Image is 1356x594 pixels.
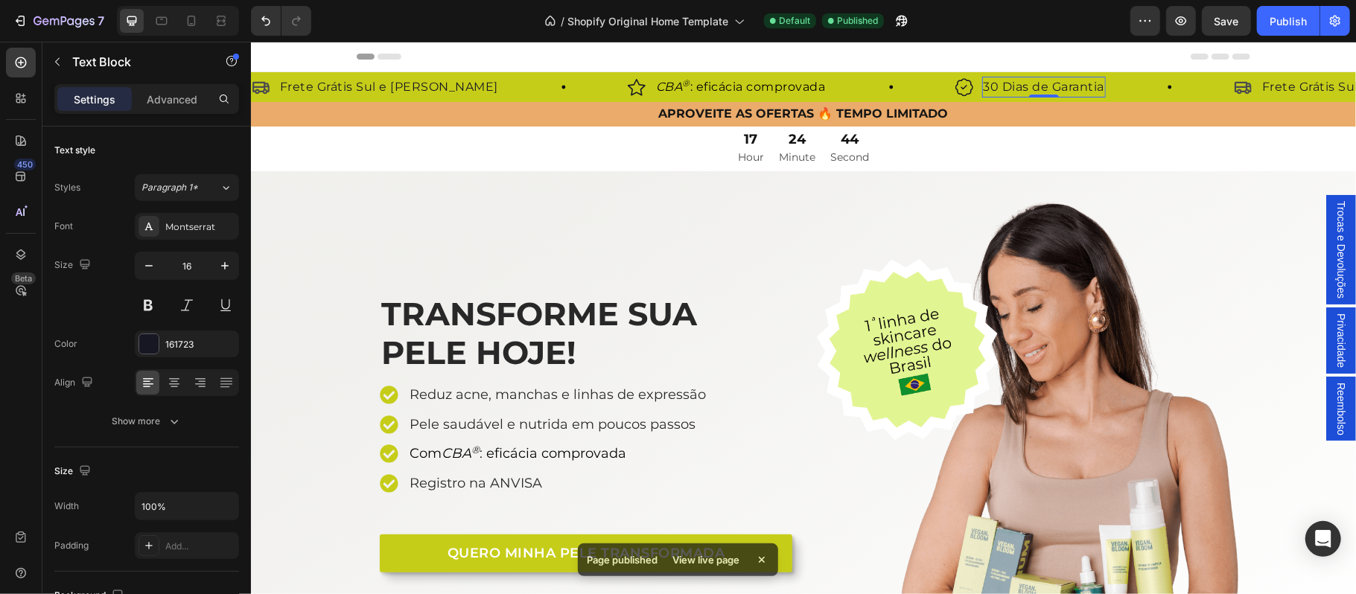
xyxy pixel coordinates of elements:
span: Reembolso [1083,341,1098,394]
div: Add... [165,540,235,553]
button: Show more [54,408,239,435]
span: Default [779,14,810,28]
div: Padding [54,539,89,552]
div: Rich Text Editor. Editing area: main [28,35,249,56]
p: Page published [587,552,658,567]
div: Width [54,499,79,513]
span: : eficácia comprovada [405,38,575,52]
div: Publish [1270,13,1307,29]
i: CBA [191,403,229,420]
span: Shopify Original Home Template [567,13,728,29]
div: Undo/Redo [251,6,311,36]
div: Beta [11,272,36,284]
img: gempages_585818588426797771-9569f5f1-da08-4fc0-b7c3-a11a911d3814.svg [377,36,395,55]
button: Paragraph 1* [135,174,239,201]
p: Text Block [72,53,199,71]
sup: ® [220,402,229,414]
p: Minute [528,106,564,125]
p: Settings [74,92,115,107]
span: Privacidade [1083,272,1098,326]
div: 17 [487,89,513,106]
div: Size [54,255,94,275]
div: 44 [579,89,618,106]
span: QUERO MINHA PELE TRANSFORMADA [197,503,474,520]
div: Rich Text Editor. Editing area: main [404,36,576,55]
p: Advanced [147,92,197,107]
iframe: Design area [251,42,1356,594]
button: 7 [6,6,111,36]
div: Font [54,220,73,233]
i: CBA [405,38,439,52]
p: 7 [98,12,104,30]
span: / [561,13,564,29]
sup: ® [432,36,440,47]
a: QUERO MINHA PELE TRANSFORMADA [129,493,541,531]
span: Registro na ANVISA [159,433,291,450]
span: Com : eficácia comprovada [159,403,375,420]
div: Size [54,462,94,482]
div: 450 [14,159,36,170]
button: Publish [1257,6,1320,36]
div: Open Intercom Messenger [1305,521,1341,557]
p: Hour [487,106,513,125]
div: 24 [528,89,564,106]
span: Published [837,14,878,28]
div: Styles [54,181,80,194]
div: Text style [54,144,95,157]
img: gempages_585818588426797771-d01c44ec-af9e-48cf-b4a1-5e516e601fcf.svg [704,36,722,55]
div: Align [54,373,96,393]
span: Reduz acne, manchas e linhas de expressão [159,345,455,361]
input: Auto [136,493,238,520]
span: Pele saudável e nutrida em poucos passos [159,374,445,391]
div: Show more [112,414,182,429]
div: Color [54,337,77,351]
p: Second [579,106,618,125]
span: Paragraph 1* [141,181,198,194]
div: Rich Text Editor. Editing area: main [731,35,856,56]
div: View live page [663,549,748,570]
p: 30 Dias de Garantia [733,36,854,54]
span: Save [1215,15,1239,28]
div: 161723 [165,338,235,351]
span: Trocas e Devoluções [1083,159,1098,257]
p: APROVEITE AS OFERTAS 🔥 TEMPO LIMITADO [1,62,1104,83]
h2: TRANSFORME SUA PELE HOJE! [129,252,541,331]
button: Save [1202,6,1251,36]
p: Frete Grátis Sul e [PERSON_NAME] [1011,36,1229,54]
p: Frete Grátis Sul e [PERSON_NAME] [29,36,247,54]
div: Montserrat [165,220,235,234]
